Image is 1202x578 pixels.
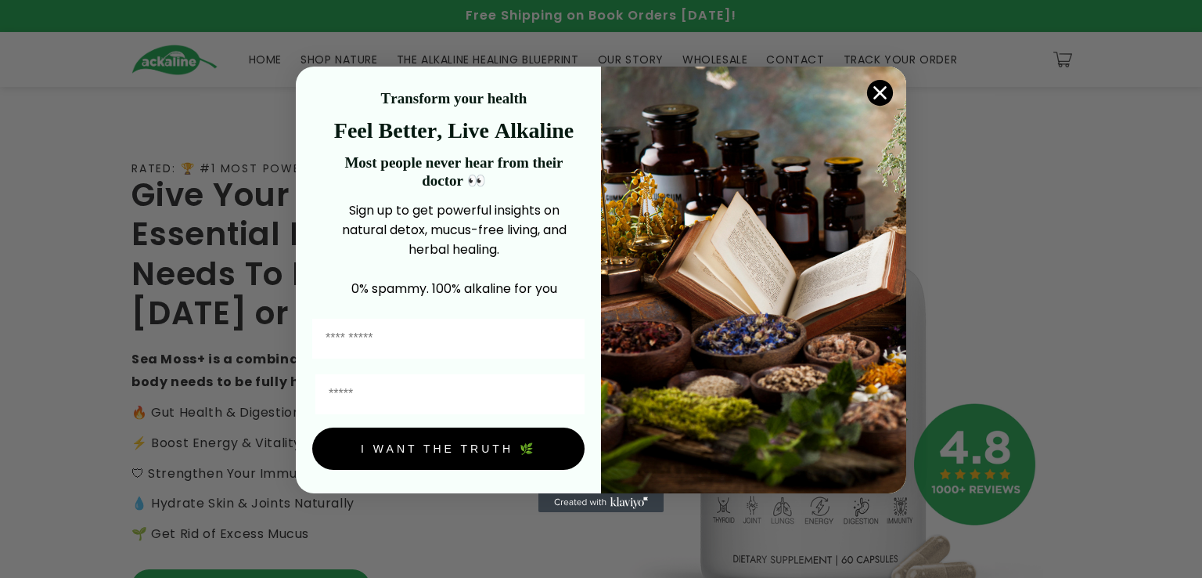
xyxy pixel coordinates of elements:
[315,374,585,414] input: Email
[312,428,585,470] button: I WANT THE TRUTH 🌿
[312,319,585,359] input: First Name
[323,200,585,259] p: Sign up to get powerful insights on natural detox, mucus-free living, and herbal healing.
[344,154,563,189] strong: Most people never hear from their doctor 👀
[601,67,906,493] img: 4a4a186a-b914-4224-87c7-990d8ecc9bca.jpeg
[334,118,574,143] strong: Feel Better, Live Alkaline
[323,279,585,298] p: 0% spammy. 100% alkaline for you
[538,493,664,512] a: Created with Klaviyo - opens in a new tab
[866,79,894,107] button: Close dialog
[381,90,527,107] strong: Transform your health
